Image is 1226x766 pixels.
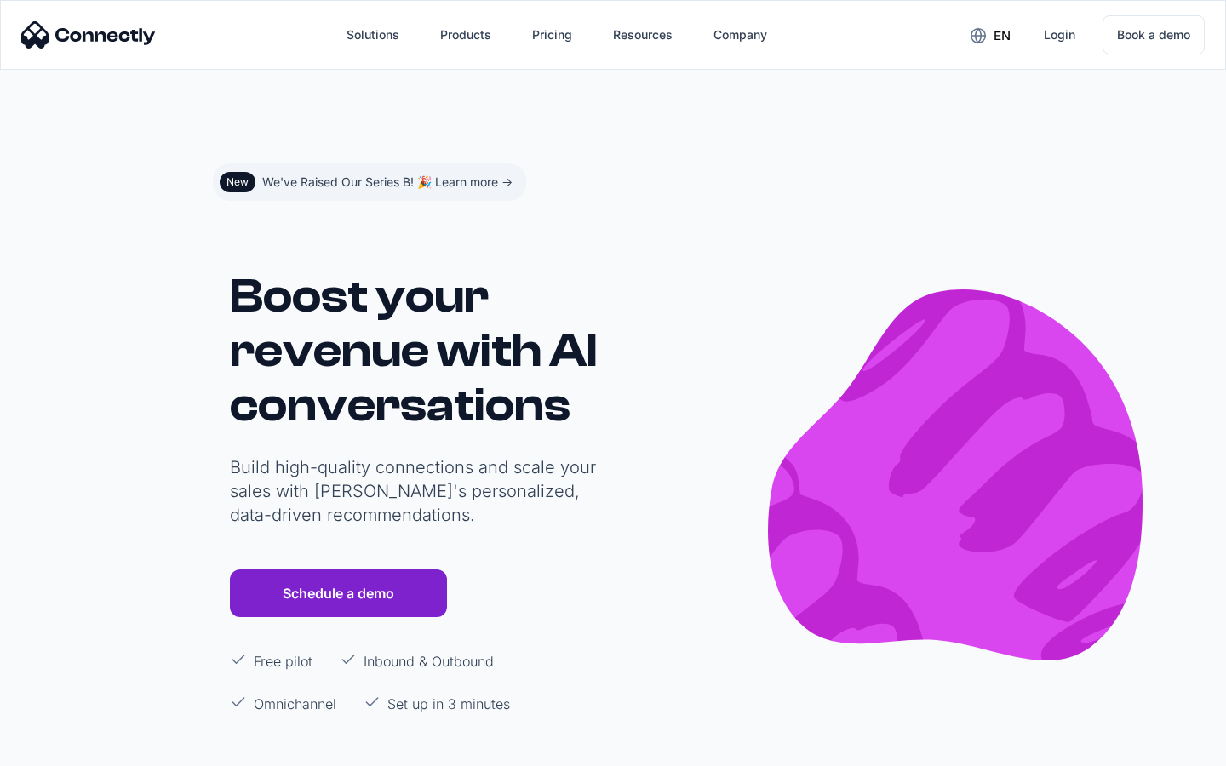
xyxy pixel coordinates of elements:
[254,651,312,672] p: Free pilot
[34,736,102,760] ul: Language list
[613,23,673,47] div: Resources
[262,170,513,194] div: We've Raised Our Series B! 🎉 Learn more ->
[254,694,336,714] p: Omnichannel
[347,23,399,47] div: Solutions
[213,163,526,201] a: NewWe've Raised Our Series B! 🎉 Learn more ->
[440,23,491,47] div: Products
[1044,23,1075,47] div: Login
[226,175,249,189] div: New
[1030,14,1089,55] a: Login
[713,23,767,47] div: Company
[21,21,156,49] img: Connectly Logo
[532,23,572,47] div: Pricing
[17,735,102,760] aside: Language selected: English
[364,651,494,672] p: Inbound & Outbound
[994,24,1011,48] div: en
[230,269,604,432] h1: Boost your revenue with AI conversations
[230,455,604,527] p: Build high-quality connections and scale your sales with [PERSON_NAME]'s personalized, data-drive...
[230,569,447,617] a: Schedule a demo
[387,694,510,714] p: Set up in 3 minutes
[518,14,586,55] a: Pricing
[1103,15,1205,54] a: Book a demo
